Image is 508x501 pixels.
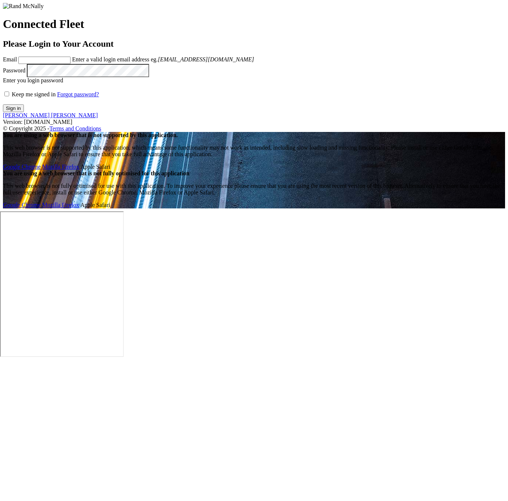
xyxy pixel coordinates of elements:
span: Safari [80,202,110,208]
p: This web browser is not supported by this application, which means some functionality may not wor... [3,144,505,158]
h2: Please Login to Your Account [3,39,505,49]
div: © Copyright 2025 - [3,125,505,132]
label: Email [3,56,17,62]
a: Mozilla Firefox [42,164,79,170]
form: main [3,3,505,112]
a: [PERSON_NAME] [PERSON_NAME] [3,112,98,118]
div: Version: [DOMAIN_NAME] [3,119,505,125]
span: Safari [80,164,110,170]
button: Sign in [3,104,24,112]
p: This web browser is not fully optimised for use with this application. To improve your experience... [3,183,505,196]
input: Keep me signed in [4,92,9,96]
a: Google Chrome [3,202,41,208]
a: Forgot password? [57,91,99,97]
strong: You are using a web browser that is not supported by this application. [3,132,178,138]
h1: Connected Fleet [3,17,505,31]
label: Password [3,67,25,74]
img: Rand McNally [3,3,44,10]
span: Keep me signed in [12,91,56,97]
strong: You are using a web browser that is not fully optimised for this application [3,170,190,176]
a: Google Chrome [3,164,41,170]
span: Enter a valid login email address eg. [72,56,254,62]
em: [EMAIL_ADDRESS][DOMAIN_NAME] [158,56,254,62]
span: Enter you login password [3,77,63,83]
a: Terms and Conditions [49,125,101,132]
a: Mozilla Firefox [42,202,79,208]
